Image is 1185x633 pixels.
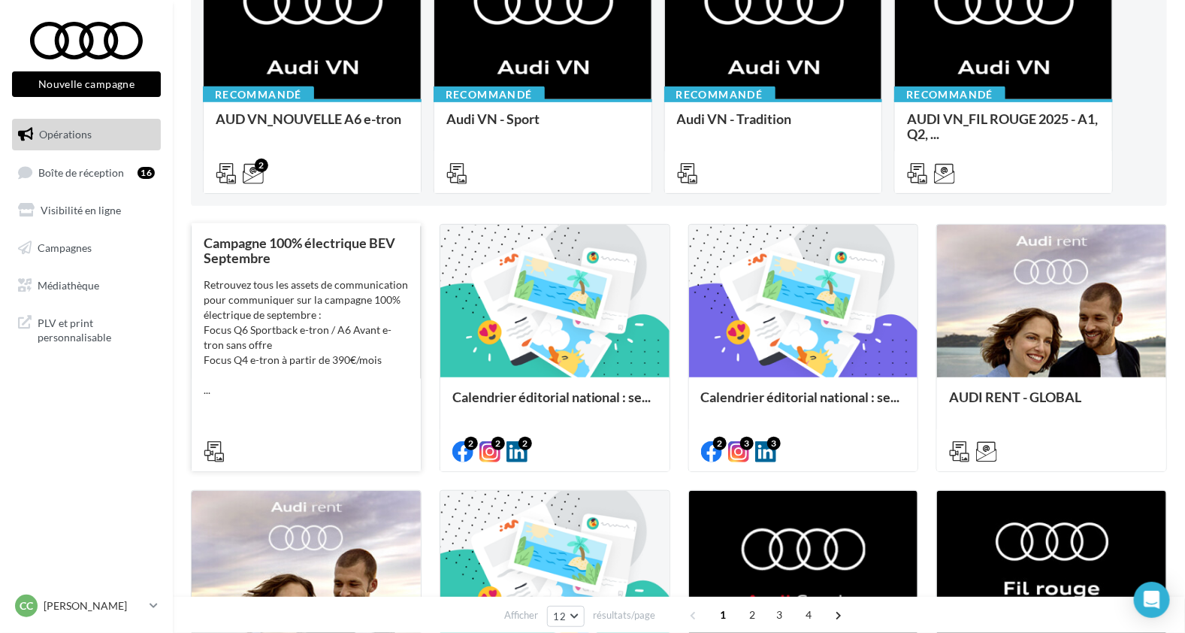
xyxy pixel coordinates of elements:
[41,204,121,217] span: Visibilité en ligne
[464,437,478,450] div: 2
[593,608,655,622] span: résultats/page
[518,437,532,450] div: 2
[894,86,1005,103] div: Recommandé
[216,111,401,127] span: AUD VN_NOUVELLE A6 e-tron
[446,111,540,127] span: Audi VN - Sport
[204,235,395,266] span: Campagne 100% électrique BEV Septembre
[1134,582,1170,618] div: Open Intercom Messenger
[949,389,1081,405] span: AUDI RENT - GLOBAL
[701,389,900,405] span: Calendrier éditorial national : se...
[255,159,268,172] div: 2
[554,610,567,622] span: 12
[20,598,33,613] span: Cc
[204,277,409,398] div: Retrouvez tous les assets de communication pour communiquer sur la campagne 100% électrique de se...
[12,592,161,620] a: Cc [PERSON_NAME]
[38,278,99,291] span: Médiathèque
[711,603,735,627] span: 1
[664,86,775,103] div: Recommandé
[767,603,791,627] span: 3
[9,232,164,264] a: Campagnes
[9,307,164,351] a: PLV et print personnalisable
[907,111,1098,142] span: AUDI VN_FIL ROUGE 2025 - A1, Q2, ...
[203,86,314,103] div: Recommandé
[452,389,651,405] span: Calendrier éditorial national : se...
[797,603,821,627] span: 4
[138,167,155,179] div: 16
[12,71,161,97] button: Nouvelle campagne
[9,156,164,189] a: Boîte de réception16
[44,598,144,613] p: [PERSON_NAME]
[9,195,164,226] a: Visibilité en ligne
[38,165,124,178] span: Boîte de réception
[677,111,792,127] span: Audi VN - Tradition
[547,606,585,627] button: 12
[740,603,764,627] span: 2
[38,241,92,254] span: Campagnes
[713,437,727,450] div: 2
[740,437,754,450] div: 3
[434,86,545,103] div: Recommandé
[9,270,164,301] a: Médiathèque
[38,313,155,345] span: PLV et print personnalisable
[491,437,505,450] div: 2
[39,128,92,141] span: Opérations
[9,119,164,150] a: Opérations
[505,608,539,622] span: Afficher
[767,437,781,450] div: 3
